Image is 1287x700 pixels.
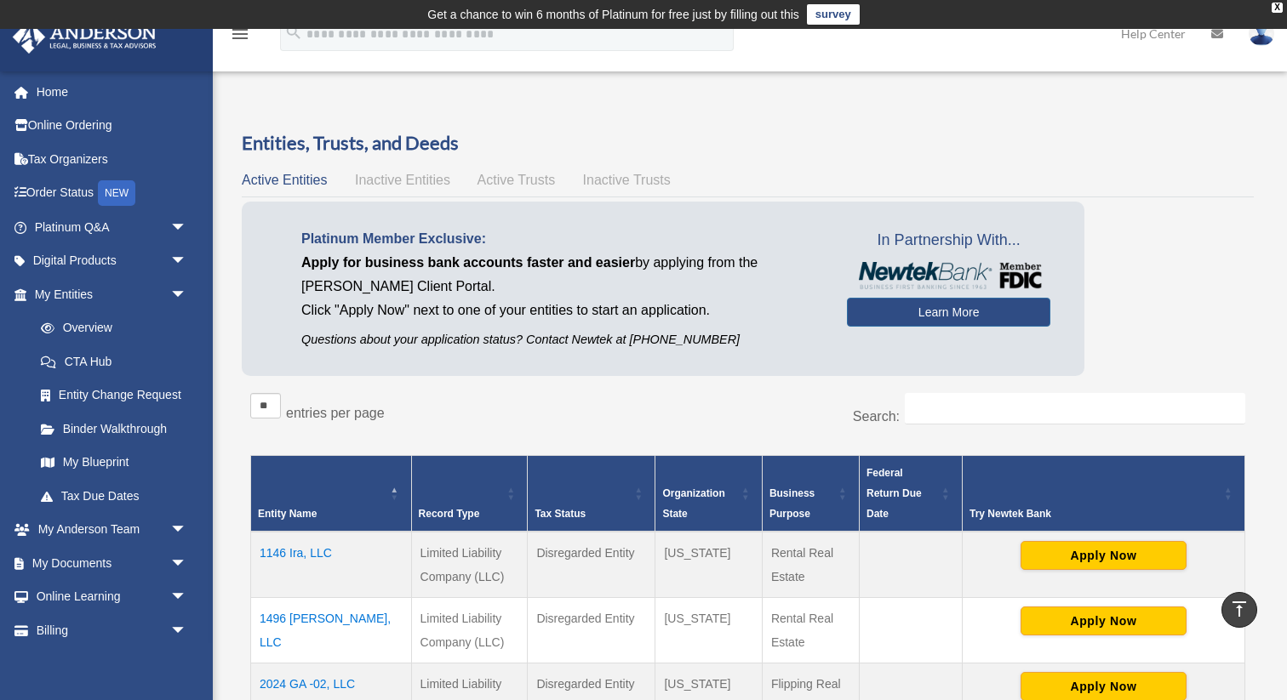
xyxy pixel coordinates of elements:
img: Anderson Advisors Platinum Portal [8,20,162,54]
i: vertical_align_top [1229,599,1250,619]
a: My Blueprint [24,446,204,480]
p: Click "Apply Now" next to one of your entities to start an application. [301,299,821,322]
a: Overview [24,311,196,345]
a: Order StatusNEW [12,176,213,211]
td: Disregarded Entity [528,532,655,598]
p: Platinum Member Exclusive: [301,227,821,251]
span: Organization State [662,487,724,520]
a: Home [12,75,213,109]
div: Get a chance to win 6 months of Platinum for free just by filling out this [427,4,799,25]
p: Questions about your application status? Contact Newtek at [PHONE_NUMBER] [301,329,821,350]
td: Limited Liability Company (LLC) [411,532,528,598]
a: Tax Due Dates [24,479,204,513]
a: Digital Productsarrow_drop_down [12,244,213,278]
a: Learn More [847,298,1050,327]
button: Apply Now [1021,606,1187,635]
a: Billingarrow_drop_down [12,613,213,647]
span: Business Purpose [769,487,815,520]
span: arrow_drop_down [170,244,204,279]
td: [US_STATE] [655,532,763,598]
i: menu [230,24,250,44]
img: NewtekBankLogoSM.png [855,262,1042,289]
a: survey [807,4,860,25]
td: Disregarded Entity [528,598,655,663]
a: CTA Hub [24,344,204,378]
td: Rental Real Estate [762,598,859,663]
th: Organization State: Activate to sort [655,456,763,532]
label: entries per page [286,406,385,420]
a: Entity Change Request [24,378,204,413]
a: Binder Walkthrough [24,412,204,446]
span: Record Type [419,508,480,520]
a: menu [230,30,250,44]
a: vertical_align_top [1221,592,1257,628]
span: arrow_drop_down [170,580,204,615]
th: Entity Name: Activate to invert sorting [251,456,412,532]
img: User Pic [1249,21,1274,46]
td: [US_STATE] [655,598,763,663]
a: Tax Organizers [12,142,213,176]
i: search [284,23,303,42]
a: Platinum Q&Aarrow_drop_down [12,210,213,244]
td: Rental Real Estate [762,532,859,598]
label: Search: [853,409,900,424]
a: Online Learningarrow_drop_down [12,580,213,614]
a: Online Ordering [12,109,213,143]
span: Apply for business bank accounts faster and easier [301,255,635,270]
span: arrow_drop_down [170,277,204,312]
span: Active Trusts [478,173,556,187]
th: Try Newtek Bank : Activate to sort [962,456,1244,532]
span: In Partnership With... [847,227,1050,254]
span: Inactive Entities [355,173,450,187]
a: My Anderson Teamarrow_drop_down [12,513,213,547]
td: 1146 Ira, LLC [251,532,412,598]
th: Business Purpose: Activate to sort [762,456,859,532]
th: Record Type: Activate to sort [411,456,528,532]
a: My Entitiesarrow_drop_down [12,277,204,311]
span: Active Entities [242,173,327,187]
span: arrow_drop_down [170,613,204,648]
div: Try Newtek Bank [970,504,1219,524]
span: Federal Return Due Date [867,467,922,520]
h3: Entities, Trusts, and Deeds [242,130,1254,157]
span: arrow_drop_down [170,546,204,581]
span: arrow_drop_down [170,210,204,245]
td: 1496 [PERSON_NAME], LLC [251,598,412,663]
td: Limited Liability Company (LLC) [411,598,528,663]
span: Inactive Trusts [583,173,671,187]
p: by applying from the [PERSON_NAME] Client Portal. [301,251,821,299]
th: Federal Return Due Date: Activate to sort [859,456,962,532]
div: close [1272,3,1283,13]
button: Apply Now [1021,541,1187,570]
a: My Documentsarrow_drop_down [12,546,213,580]
span: Tax Status [535,508,586,520]
span: arrow_drop_down [170,513,204,548]
span: Entity Name [258,508,317,520]
th: Tax Status: Activate to sort [528,456,655,532]
div: NEW [98,180,135,206]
